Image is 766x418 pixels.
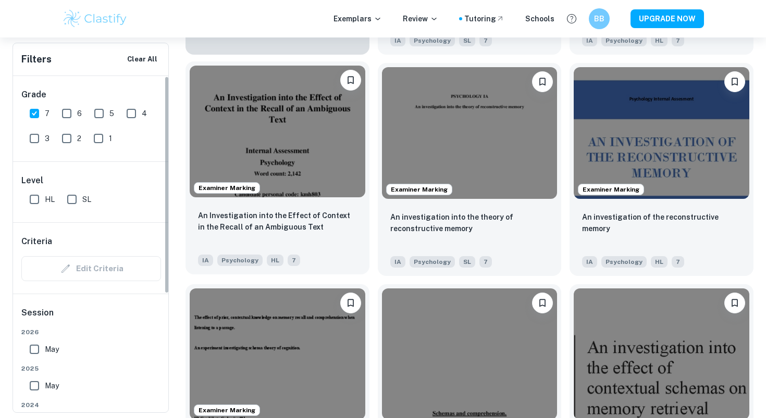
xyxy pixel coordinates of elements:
img: Psychology IA example thumbnail: An investigation of the reconstructive m [574,67,749,198]
span: 7 [672,256,684,268]
span: SL [459,35,475,46]
button: Help and Feedback [563,10,580,28]
span: Examiner Marking [194,406,260,415]
button: Bookmark [532,71,553,92]
span: 4 [142,108,147,119]
p: An Investigation into the Effect of Context in the Recall of an Ambiguous Text [198,210,357,233]
span: 2025 [21,364,161,373]
h6: BB [594,13,606,24]
a: Examiner MarkingBookmarkAn Investigation into the Effect of Context in the Recall of an Ambiguous... [186,63,369,275]
span: 7 [479,256,492,268]
a: Schools [525,13,554,24]
h6: Grade [21,88,161,101]
span: SL [459,256,475,268]
span: May [45,380,59,391]
h6: Criteria [21,235,52,248]
span: 2 [77,133,81,144]
a: Tutoring [464,13,504,24]
span: HL [267,255,283,266]
button: Bookmark [724,293,745,313]
span: 7 [479,35,492,46]
span: 2024 [21,400,161,410]
span: IA [390,35,405,46]
span: Psychology [410,256,455,268]
span: Psychology [601,35,647,46]
span: Psychology [217,255,263,266]
p: An investigation into the theory of reconstructive memory [390,211,549,234]
p: Review [403,13,438,24]
span: 2026 [21,327,161,337]
a: Examiner MarkingBookmarkAn investigation of the reconstructive memoryIAPsychologyHL7 [570,63,753,275]
button: Bookmark [340,293,361,313]
span: IA [582,35,597,46]
span: Examiner Marking [387,185,452,194]
span: IA [198,255,213,266]
div: Criteria filters are unavailable when searching by topic [21,256,161,281]
span: 7 [288,255,300,266]
span: May [45,344,59,355]
span: 7 [672,35,684,46]
button: UPGRADE NOW [631,9,704,28]
h6: Filters [21,52,52,67]
span: IA [390,256,405,268]
span: 3 [45,133,50,144]
span: HL [651,256,668,268]
h6: Level [21,174,161,187]
button: Clear All [125,52,160,67]
span: 7 [45,108,50,119]
img: Psychology IA example thumbnail: An Investigation into the Effect of Cont [190,66,365,197]
span: IA [582,256,597,268]
span: HL [45,194,55,205]
button: Bookmark [724,71,745,92]
span: Examiner Marking [578,185,644,194]
p: Exemplars [333,13,382,24]
span: Psychology [410,35,455,46]
img: Psychology IA example thumbnail: An investigation into the theory of reco [382,67,558,198]
span: 6 [77,108,82,119]
a: Examiner MarkingBookmarkAn investigation into the theory of reconstructive memoryIAPsychologySL7 [378,63,562,275]
h6: Session [21,307,161,327]
span: Psychology [601,256,647,268]
span: 5 [109,108,114,119]
p: An investigation of the reconstructive memory [582,211,741,234]
span: SL [82,194,91,205]
span: HL [651,35,668,46]
span: 1 [109,133,112,144]
button: BB [589,8,610,29]
button: Bookmark [532,293,553,313]
img: Clastify logo [62,8,128,29]
button: Bookmark [340,70,361,91]
span: Examiner Marking [194,183,260,193]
